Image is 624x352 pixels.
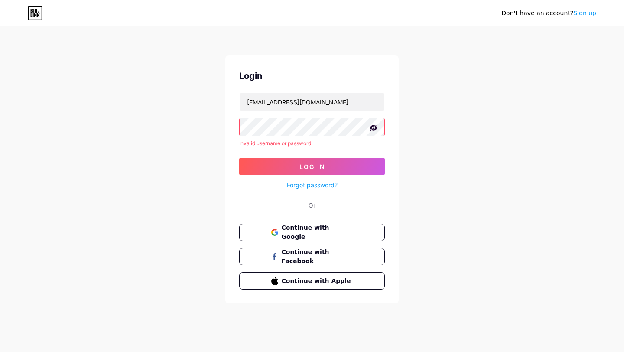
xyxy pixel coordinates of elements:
[501,9,596,18] div: Don't have an account?
[282,248,353,266] span: Continue with Facebook
[239,272,385,290] button: Continue with Apple
[309,201,315,210] div: Or
[239,248,385,265] button: Continue with Facebook
[299,163,325,170] span: Log In
[239,140,385,147] div: Invalid username or password.
[239,69,385,82] div: Login
[573,10,596,16] a: Sign up
[282,223,353,241] span: Continue with Google
[239,224,385,241] button: Continue with Google
[282,277,353,286] span: Continue with Apple
[287,180,338,189] a: Forgot password?
[239,158,385,175] button: Log In
[240,93,384,111] input: Username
